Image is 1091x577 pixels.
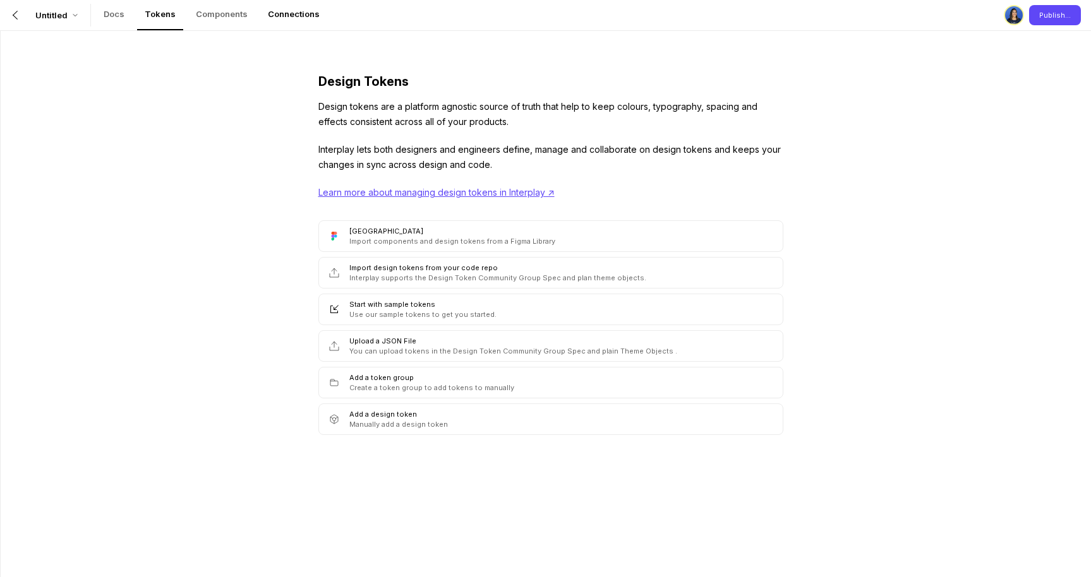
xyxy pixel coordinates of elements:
a: Learn more about managing design tokens in Interplay ↗︎ [318,185,783,200]
p: Docs [104,8,124,20]
p: Design Tokens [318,71,783,92]
p: Connections [268,8,320,20]
p: Use our sample tokens to get you started. [349,309,497,319]
div: [GEOGRAPHIC_DATA] [349,226,423,236]
p: You can upload tokens in the Design Token Community Group Spec and plain Theme Objects . [349,346,677,356]
div: Import design tokens from your code repo [349,263,498,273]
p: Import components and design tokens from a Figma Library [349,236,555,246]
p: Interplay lets both designers and engineers define, manage and collaborate on design tokens and k... [318,142,783,172]
p: Components [196,8,248,20]
div: Upload a JSON File [349,336,416,346]
p: Tokens [145,8,176,20]
p: Design tokens are a platform agnostic source of truth that help to keep colours, typography, spac... [318,99,783,129]
button: Publish... [1029,5,1081,25]
p: Manually add a design token [349,419,448,429]
p: Untitled [35,9,68,21]
div: Add a token group [349,372,414,383]
div: Add a design token [349,409,417,419]
p: Create a token group to add tokens to manually [349,383,514,393]
p: Interplay supports the Design Token Community Group Spec and plan theme objects. [349,273,646,283]
div: Start with sample tokens [349,299,435,309]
